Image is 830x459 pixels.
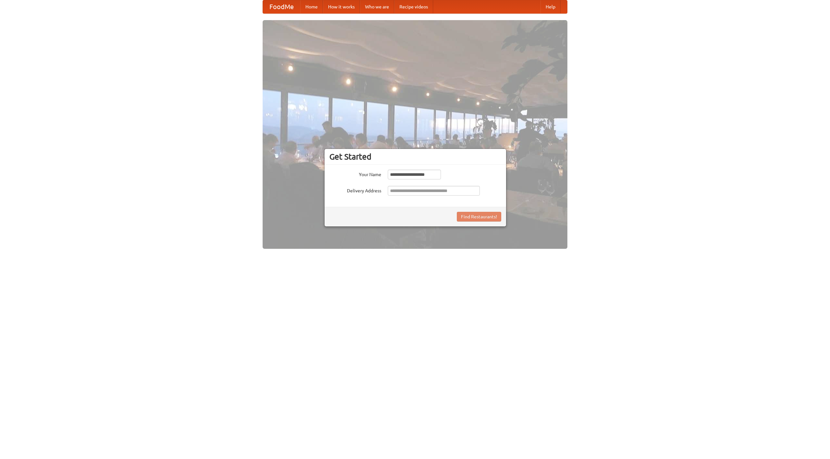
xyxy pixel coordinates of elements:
label: Delivery Address [329,186,381,194]
a: Recipe videos [394,0,433,13]
a: Help [540,0,561,13]
a: FoodMe [263,0,300,13]
h3: Get Started [329,152,501,162]
a: Home [300,0,323,13]
button: Find Restaurants! [457,212,501,222]
label: Your Name [329,170,381,178]
a: Who we are [360,0,394,13]
a: How it works [323,0,360,13]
